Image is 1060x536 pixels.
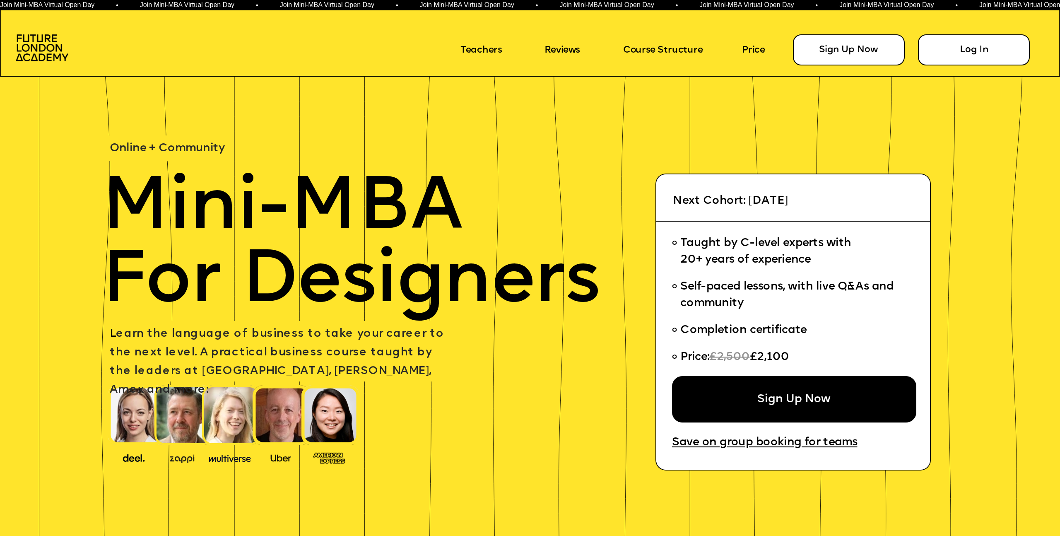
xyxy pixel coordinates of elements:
[680,281,897,309] span: Self-paced lessons, with live Q&As and community
[161,451,203,463] img: image-b2f1584c-cbf7-4a77-bbe0-f56ae6ee31f2.png
[742,41,783,61] a: Price
[955,2,958,9] span: •
[16,34,69,61] img: image-aac980e9-41de-4c2d-a048-f29dd30a0068.png
[460,41,527,61] a: Teachers
[260,451,301,463] img: image-99cff0b2-a396-4aab-8550-cf4071da2cb9.png
[536,2,538,9] span: •
[673,195,788,207] span: Next Cohort: [DATE]
[749,351,789,363] span: £2,100
[110,328,447,396] span: earn the language of business to take your career to the next level. A practical business course ...
[623,41,732,61] a: Course Structure
[709,351,750,363] span: £2,500
[101,173,463,246] span: Mini-MBA
[816,2,818,9] span: •
[672,433,887,455] a: Save on group booking for teams
[205,450,255,464] img: image-b7d05013-d886-4065-8d38-3eca2af40620.png
[110,328,116,340] span: L
[680,324,807,336] span: Completion certificate
[113,450,154,464] img: image-388f4489-9820-4c53-9b08-f7df0b8d4ae2.png
[110,143,225,155] span: Online + Community
[680,351,709,363] span: Price:
[256,2,258,9] span: •
[308,449,350,465] img: image-93eab660-639c-4de6-957c-4ae039a0235a.png
[544,41,602,61] a: Reviews
[101,246,600,320] span: For Designers
[680,237,851,266] span: Taught by C-level experts with 20+ years of experience
[676,2,678,9] span: •
[116,2,118,9] span: •
[396,2,398,9] span: •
